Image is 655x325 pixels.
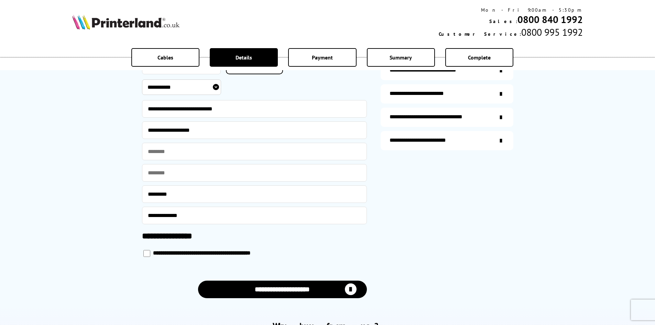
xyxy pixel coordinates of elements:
img: Printerland Logo [72,14,179,30]
a: additional-cables [381,108,513,127]
span: Complete [468,54,491,61]
a: secure-website [381,131,513,150]
span: Summary [390,54,412,61]
a: items-arrive [381,84,513,104]
a: 0800 840 1992 [517,13,583,26]
span: Sales: [489,18,517,24]
div: Mon - Fri 9:00am - 5:30pm [439,7,583,13]
span: Cables [157,54,173,61]
a: additional-ink [381,61,513,80]
span: Details [236,54,252,61]
span: Customer Service: [439,31,521,37]
span: Payment [312,54,333,61]
span: 0800 995 1992 [521,26,583,39]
